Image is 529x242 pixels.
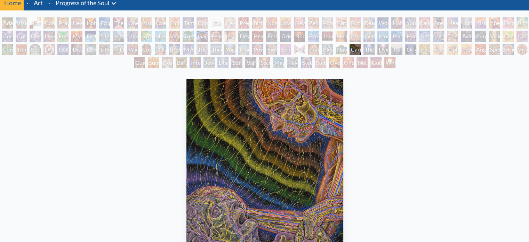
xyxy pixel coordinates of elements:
[391,17,402,29] div: Holy Family
[231,57,242,68] div: Song of Vajra Being
[266,31,277,42] div: Endarkenment
[336,44,347,55] div: Nature of Mind
[343,57,354,68] div: One
[252,44,263,55] div: Power to the Peaceful
[183,44,194,55] div: Mystic Eye
[308,44,319,55] div: Praying Hands
[113,31,124,42] div: Metamorphosis
[71,31,82,42] div: Mysteriosa 2
[384,57,395,68] div: White Light
[99,44,110,55] div: Liberation Through Seeing
[148,57,159,68] div: Sunyata
[308,17,319,29] div: Zena Lotus
[127,17,138,29] div: One Taste
[16,31,27,42] div: Cosmic Artist
[217,57,229,68] div: Diamond Being
[489,17,500,29] div: Aperture
[71,17,82,29] div: New Man New Woman
[134,57,145,68] div: Guardian of Infinite Vision
[461,17,472,29] div: Lightweaver
[266,44,277,55] div: Firewalking
[190,57,201,68] div: Interbeing
[176,57,187,68] div: Bardo Being
[308,31,319,42] div: Eco-Atlas
[294,44,305,55] div: Hands that See
[280,17,291,29] div: Love Circuit
[141,31,152,42] div: Symbiosis: Gall Wasp & Oak Tree
[169,17,180,29] div: Embracing
[419,31,430,42] div: Networks
[210,17,222,29] div: [DEMOGRAPHIC_DATA] Embryo
[370,57,382,68] div: Godself
[475,31,486,42] div: Purging
[155,17,166,29] div: Ocean of Love Bliss
[252,31,263,42] div: Headache
[363,31,375,42] div: Glimpsing the Empyrean
[329,57,340,68] div: Oversoul
[350,44,361,55] div: Caring
[475,44,486,55] div: Angel Skin
[350,17,361,29] div: Boo-boo
[43,17,55,29] div: Contemplation
[85,31,96,42] div: Earth Energies
[2,31,13,42] div: Cosmic Creativity
[287,57,298,68] div: Peyote Being
[238,31,249,42] div: Despair
[322,17,333,29] div: Promise
[224,17,235,29] div: Newborn
[30,31,41,42] div: Cosmic Lovers
[113,17,124,29] div: The Kiss
[245,57,256,68] div: Vajra Being
[516,17,528,29] div: Bond
[356,57,368,68] div: Net of Being
[433,17,444,29] div: Breathing
[85,17,96,29] div: Holy Grail
[503,44,514,55] div: Vision Crystal
[391,44,402,55] div: Transfiguration
[391,31,402,42] div: Planetary Prayers
[433,31,444,42] div: Lightworker
[336,31,347,42] div: Holy Fire
[210,31,222,42] div: Fear
[405,44,416,55] div: Original Face
[294,17,305,29] div: New Family
[280,44,291,55] div: Spirit Animates the Flesh
[197,17,208,29] div: Copulating
[2,44,13,55] div: Cannabacchus
[489,44,500,55] div: Spectral Lotus
[85,44,96,55] div: Deities & Demons Drinking from the Milky Pool
[461,44,472,55] div: Psychomicrograph of a Fractal Paisley Cherub Feather Tip
[447,44,458,55] div: Ophanic Eyelash
[141,17,152,29] div: Kissing
[16,44,27,55] div: Third Eye Tears of Joy
[516,31,528,42] div: Cannabis Sutra
[224,31,235,42] div: Insomnia
[162,57,173,68] div: Cosmic Elf
[266,17,277,29] div: Nursing
[43,44,55,55] div: DMT - The Spirit Molecule
[155,31,166,42] div: Humming Bird
[127,31,138,42] div: Lilacs
[273,57,284,68] div: Mayan Being
[210,44,222,55] div: Theologue
[183,17,194,29] div: Tantra
[280,31,291,42] div: Grieving
[377,44,388,55] div: Dying
[203,57,215,68] div: Jewel Being
[57,17,69,29] div: Praying
[322,44,333,55] div: Blessing Hand
[315,57,326,68] div: Steeplehead 2
[238,17,249,29] div: Pregnancy
[30,44,41,55] div: Body/Mind as a Vibratory Field of Energy
[377,17,388,29] div: Wonder
[419,44,430,55] div: Seraphic Transport Docking on the Third Eye
[30,17,41,29] div: Body, Mind, Spirit
[419,17,430,29] div: Laughing Man
[238,44,249,55] div: Mudra
[377,31,388,42] div: Monochord
[252,17,263,29] div: Birth
[363,17,375,29] div: Reading
[516,44,528,55] div: Vision Crystal Tondo
[447,17,458,29] div: Healing
[224,44,235,55] div: Yogi & the Möbius Sphere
